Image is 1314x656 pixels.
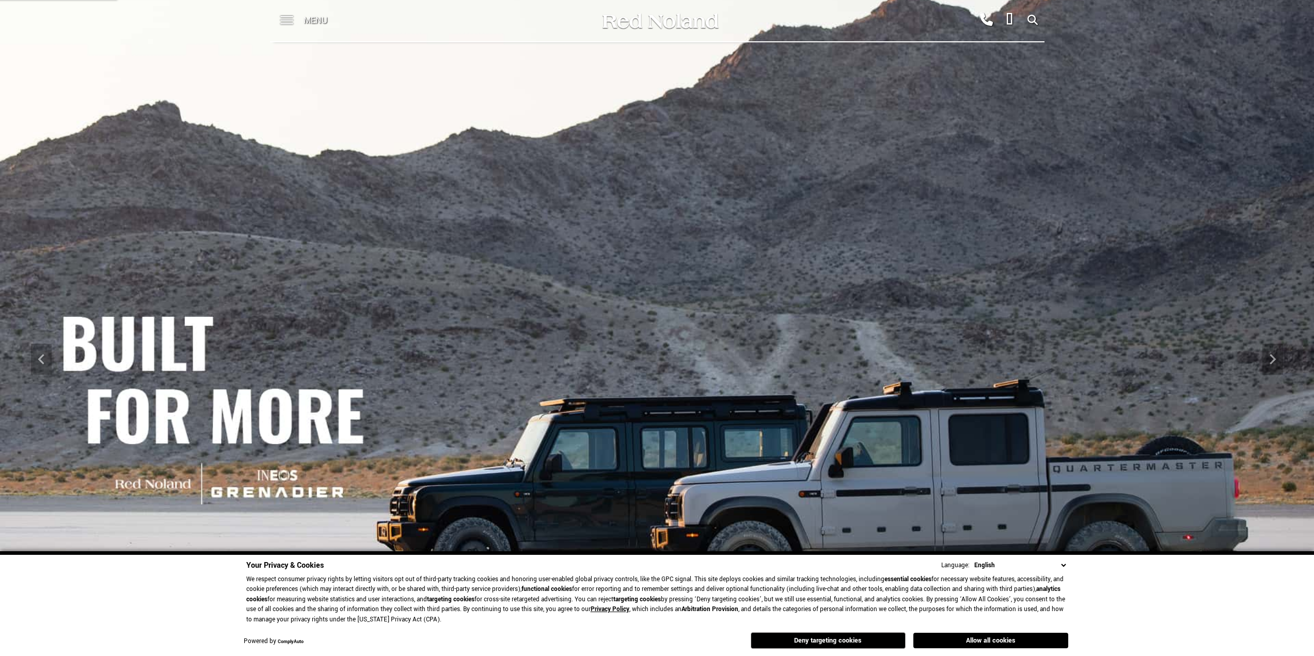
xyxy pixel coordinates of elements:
[591,605,629,614] a: Privacy Policy
[427,595,474,604] strong: targeting cookies
[682,605,738,614] strong: Arbitration Provision
[600,12,719,30] img: Red Noland Auto Group
[941,562,970,569] div: Language:
[278,638,304,645] a: ComplyAuto
[913,633,1068,648] button: Allow all cookies
[521,585,572,594] strong: functional cookies
[972,560,1068,571] select: Language Select
[1262,344,1283,375] div: Next
[244,638,304,645] div: Powered by
[884,575,931,584] strong: essential cookies
[246,560,324,571] span: Your Privacy & Cookies
[246,574,1068,625] p: We respect consumer privacy rights by letting visitors opt out of third-party tracking cookies an...
[751,632,906,649] button: Deny targeting cookies
[31,344,52,375] div: Previous
[613,595,661,604] strong: targeting cookies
